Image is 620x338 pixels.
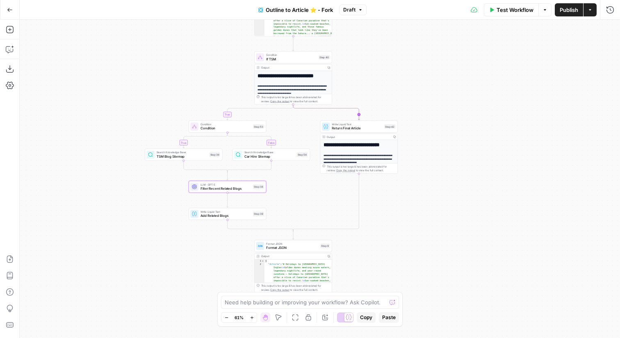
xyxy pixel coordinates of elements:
[360,314,372,321] span: Copy
[327,135,390,139] div: Output
[270,100,289,103] span: Copy the output
[484,3,538,16] button: Test Workflow
[266,57,317,62] span: If TSM
[266,241,318,246] span: Format JSON
[201,126,251,131] span: Condition
[336,169,355,172] span: Copy the output
[253,212,264,216] div: Step 39
[340,5,367,15] button: Draft
[189,120,266,132] div: ConditionConditionStep 53
[293,174,359,231] g: Edge from step_42 to step_40-conditional-end
[227,171,228,180] g: Edge from step_53-conditional-end to step_38
[201,122,251,126] span: Condition
[201,209,251,214] span: Write Liquid Text
[227,193,228,207] g: Edge from step_38 to step_39
[201,213,251,218] span: Add Related Blogs
[184,161,228,172] g: Edge from step_36 to step_53-conditional-end
[382,314,396,321] span: Paste
[157,150,207,154] span: Search Knowledge Base
[145,149,222,161] div: Search Knowledge BaseTSM Blog SitemapStep 36
[232,149,310,161] div: Search Knowledge BaseCar Hire SitemapStep 54
[228,220,293,231] g: Edge from step_39 to step_40-conditional-end
[201,186,251,191] span: Filter Recent Related Blogs
[379,312,399,323] button: Paste
[270,288,289,291] span: Copy the output
[343,6,356,14] span: Draft
[296,152,308,157] div: Step 54
[261,95,330,103] div: This output is too large & has been abbreviated for review. to view the full content.
[189,181,266,193] div: LLM · GPT-5Filter Recent Related BlogsStep 38
[332,126,382,131] span: Return Final Article
[228,133,272,148] g: Edge from step_53 to step_54
[560,6,578,14] span: Publish
[189,208,266,220] div: Write Liquid TextAdd Related BlogsStep 39
[320,244,330,248] div: Step 9
[209,152,220,157] div: Step 36
[227,104,293,120] g: Edge from step_40 to step_53
[555,3,583,16] button: Publish
[254,240,332,293] div: Format JSONFormat JSONStep 9Output{ "Article":"# Holidays to [GEOGRAPHIC_DATA] Ingles\nGolden dun...
[357,312,376,323] button: Copy
[384,124,395,129] div: Step 42
[319,55,330,60] div: Step 40
[235,314,244,321] span: 61%
[497,6,533,14] span: Test Workflow
[201,182,251,186] span: LLM · GPT-5
[261,254,324,258] div: Output
[261,284,330,292] div: This output is too large & has been abbreviated for review. to view the full content.
[266,245,318,250] span: Format JSON
[266,6,333,14] span: Outline to Article ⭐️ - Fork
[157,154,207,159] span: TSM Blog Sitemap
[183,133,228,148] g: Edge from step_53 to step_36
[293,104,360,120] g: Edge from step_40 to step_42
[253,184,264,189] div: Step 38
[244,154,295,159] span: Car Hire Sitemap
[228,161,271,172] g: Edge from step_54 to step_53-conditional-end
[244,150,295,154] span: Search Knowledge Base
[255,260,264,263] div: 1
[261,66,324,70] div: Output
[292,36,294,51] g: Edge from step_26 to step_40
[253,124,264,129] div: Step 53
[292,230,294,239] g: Edge from step_40-conditional-end to step_9
[332,122,382,126] span: Write Liquid Text
[253,3,338,16] button: Outline to Article ⭐️ - Fork
[327,164,395,172] div: This output is too large & has been abbreviated for review. to view the full content.
[266,53,317,57] span: Condition
[261,260,264,263] span: Toggle code folding, rows 1 through 3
